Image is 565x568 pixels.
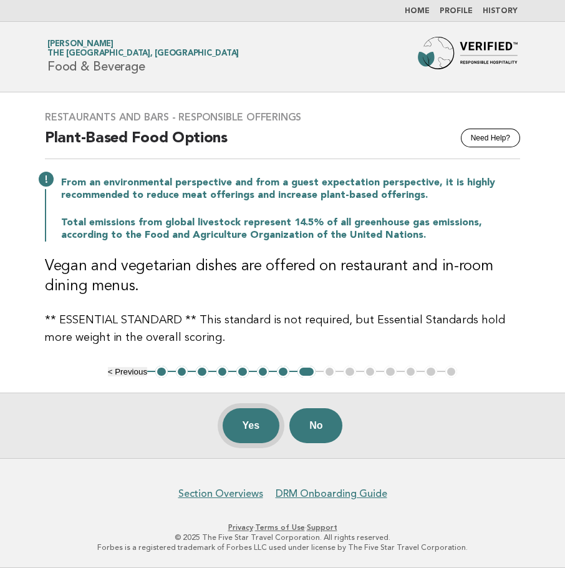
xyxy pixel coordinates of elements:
a: Privacy [228,523,253,532]
button: < Previous [108,367,147,376]
a: Support [307,523,337,532]
a: Home [405,7,430,15]
button: 2 [176,366,188,378]
button: 5 [236,366,249,378]
p: · · [17,522,548,532]
a: Section Overviews [178,487,263,500]
p: ** ESSENTIAL STANDARD ** This standard is not required, but Essential Standards hold more weight ... [45,311,520,346]
h2: Plant-Based Food Options [45,129,520,159]
p: Total emissions from global livestock represent 14.5% of all greenhouse gas emissions, according ... [61,217,520,242]
p: © 2025 The Five Star Travel Corporation. All rights reserved. [17,532,548,542]
h1: Food & Beverage [47,41,239,73]
h3: Restaurants and Bars - Responsible Offerings [45,111,520,124]
button: Need Help? [461,129,520,147]
p: Forbes is a registered trademark of Forbes LLC used under license by The Five Star Travel Corpora... [17,542,548,552]
button: 1 [155,366,168,378]
a: [PERSON_NAME]The [GEOGRAPHIC_DATA], [GEOGRAPHIC_DATA] [47,40,239,57]
button: 7 [277,366,289,378]
img: Forbes Travel Guide [418,37,518,77]
a: History [483,7,518,15]
p: From an environmental perspective and from a guest expectation perspective, it is highly recommen... [61,177,520,202]
button: 4 [216,366,229,378]
h3: Vegan and vegetarian dishes are offered on restaurant and in-room dining menus. [45,257,520,296]
button: 8 [297,366,316,378]
a: Profile [440,7,473,15]
a: Terms of Use [255,523,305,532]
a: DRM Onboarding Guide [276,487,387,500]
button: No [289,408,342,443]
button: 6 [257,366,269,378]
button: Yes [223,408,280,443]
span: The [GEOGRAPHIC_DATA], [GEOGRAPHIC_DATA] [47,50,239,58]
button: 3 [196,366,208,378]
